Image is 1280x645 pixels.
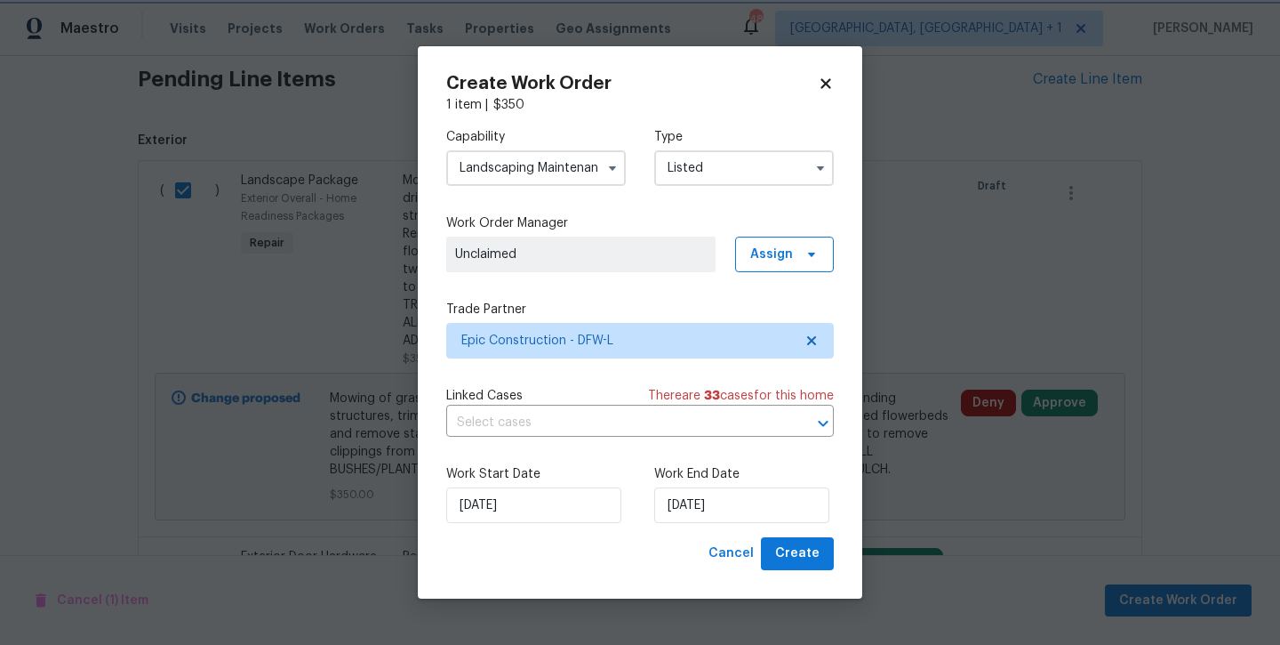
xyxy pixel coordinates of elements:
button: Cancel [701,537,761,570]
button: Create [761,537,834,570]
input: M/D/YYYY [654,488,829,523]
input: M/D/YYYY [446,488,621,523]
label: Work Start Date [446,465,626,483]
span: Cancel [708,543,754,565]
label: Work End Date [654,465,834,483]
span: Create [775,543,820,565]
